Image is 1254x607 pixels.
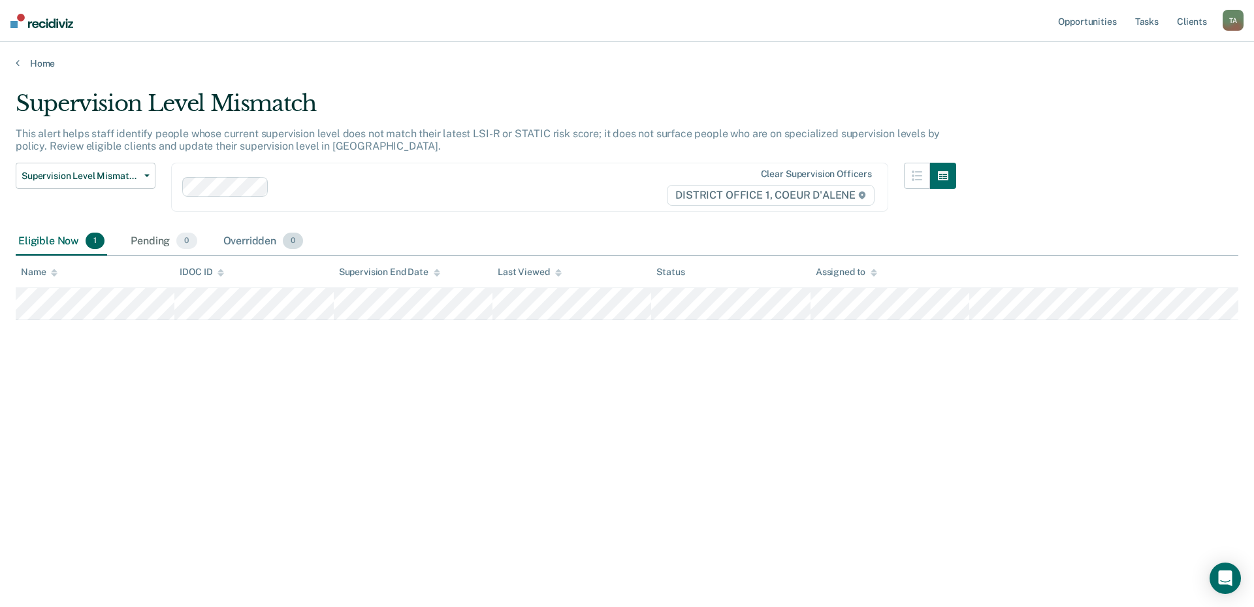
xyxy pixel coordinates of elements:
div: Overridden0 [221,227,306,256]
div: Supervision End Date [339,267,440,278]
div: IDOC ID [180,267,224,278]
div: Status [656,267,684,278]
div: Eligible Now1 [16,227,107,256]
div: Pending0 [128,227,199,256]
div: Name [21,267,57,278]
button: TA [1223,10,1244,31]
img: Recidiviz [10,14,73,28]
a: Home [16,57,1238,69]
div: Assigned to [816,267,877,278]
span: 0 [283,233,303,250]
span: Supervision Level Mismatch [22,171,139,182]
span: DISTRICT OFFICE 1, COEUR D'ALENE [667,185,875,206]
span: 1 [86,233,104,250]
div: Clear supervision officers [761,169,872,180]
p: This alert helps staff identify people whose current supervision level does not match their lates... [16,127,940,152]
div: Open Intercom Messenger [1210,563,1241,594]
div: Supervision Level Mismatch [16,90,956,127]
span: 0 [176,233,197,250]
div: Last Viewed [498,267,561,278]
div: T A [1223,10,1244,31]
button: Supervision Level Mismatch [16,163,155,189]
